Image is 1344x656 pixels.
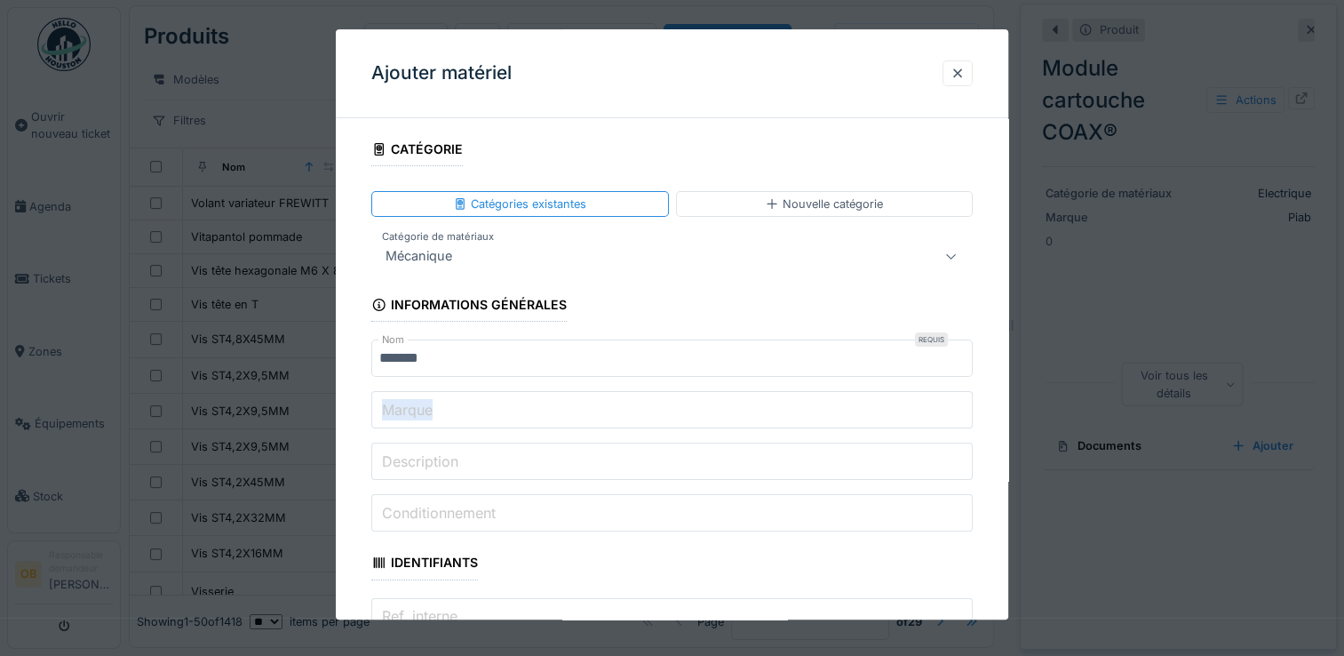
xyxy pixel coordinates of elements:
[765,196,883,212] div: Nouvelle catégorie
[378,451,462,472] label: Description
[371,550,478,580] div: Identifiants
[378,333,408,348] label: Nom
[378,230,497,245] label: Catégorie de matériaux
[378,246,459,268] div: Mécanique
[378,502,499,524] label: Conditionnement
[915,333,948,348] div: Requis
[371,292,567,323] div: Informations générales
[453,196,586,212] div: Catégories existantes
[378,399,436,420] label: Marque
[378,605,461,627] label: Ref. interne
[371,136,463,166] div: Catégorie
[371,62,512,84] h3: Ajouter matériel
